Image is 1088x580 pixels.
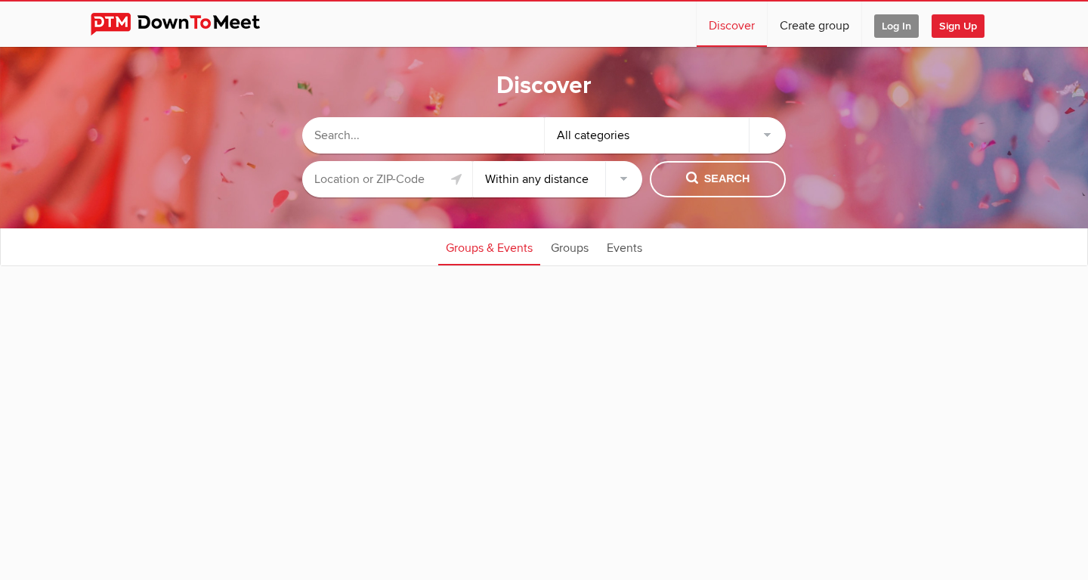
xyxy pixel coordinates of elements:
[302,161,472,197] input: Location or ZIP-Code
[932,2,997,47] a: Sign Up
[302,117,544,154] input: Search...
[932,14,984,38] span: Sign Up
[545,117,787,154] div: All categories
[686,171,750,188] span: Search
[91,13,283,36] img: DownToMeet
[874,14,919,38] span: Log In
[599,228,650,265] a: Events
[697,2,767,47] a: Discover
[496,70,592,102] h1: Discover
[768,2,861,47] a: Create group
[438,228,540,265] a: Groups & Events
[650,161,786,197] button: Search
[862,2,931,47] a: Log In
[543,228,596,265] a: Groups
